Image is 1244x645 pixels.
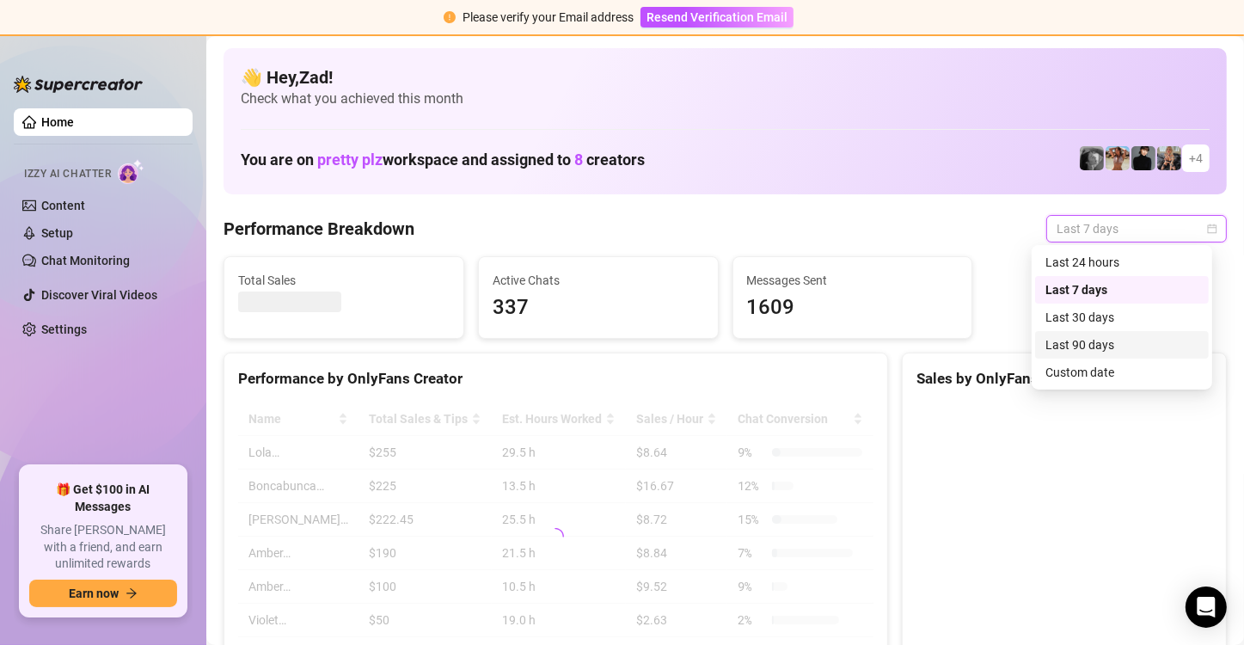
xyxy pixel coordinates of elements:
[317,150,383,169] span: pretty plz
[747,292,959,324] span: 1609
[1035,276,1209,304] div: Last 7 days
[29,522,177,573] span: Share [PERSON_NAME] with a friend, and earn unlimited rewards
[544,525,567,549] span: loading
[1045,253,1198,272] div: Last 24 hours
[241,65,1210,89] h4: 👋 Hey, Zad !
[1131,146,1155,170] img: Camille
[224,217,414,241] h4: Performance Breakdown
[241,89,1210,108] span: Check what you achieved this month
[1186,587,1227,628] div: Open Intercom Messenger
[1045,308,1198,327] div: Last 30 days
[1045,363,1198,382] div: Custom date
[29,482,177,515] span: 🎁 Get $100 in AI Messages
[69,587,119,600] span: Earn now
[1035,304,1209,331] div: Last 30 days
[41,115,74,129] a: Home
[238,367,873,390] div: Performance by OnlyFans Creator
[1045,280,1198,299] div: Last 7 days
[493,271,704,290] span: Active Chats
[238,271,450,290] span: Total Sales
[1035,249,1209,276] div: Last 24 hours
[241,150,645,169] h1: You are on workspace and assigned to creators
[1035,331,1209,359] div: Last 90 days
[41,199,85,212] a: Content
[118,159,144,184] img: AI Chatter
[1207,224,1217,234] span: calendar
[574,150,583,169] span: 8
[41,288,157,302] a: Discover Viral Videos
[444,11,456,23] span: exclamation-circle
[41,226,73,240] a: Setup
[1080,146,1104,170] img: Amber
[747,271,959,290] span: Messages Sent
[1057,216,1216,242] span: Last 7 days
[1157,146,1181,170] img: Violet
[916,367,1212,390] div: Sales by OnlyFans Creator
[1045,335,1198,354] div: Last 90 days
[29,580,177,607] button: Earn nowarrow-right
[126,587,138,599] span: arrow-right
[493,292,704,324] span: 337
[1189,149,1203,168] span: + 4
[41,254,130,267] a: Chat Monitoring
[24,166,111,182] span: Izzy AI Chatter
[463,8,634,27] div: Please verify your Email address
[647,10,787,24] span: Resend Verification Email
[1035,359,1209,386] div: Custom date
[640,7,794,28] button: Resend Verification Email
[14,76,143,93] img: logo-BBDzfeDw.svg
[41,322,87,336] a: Settings
[1106,146,1130,170] img: Amber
